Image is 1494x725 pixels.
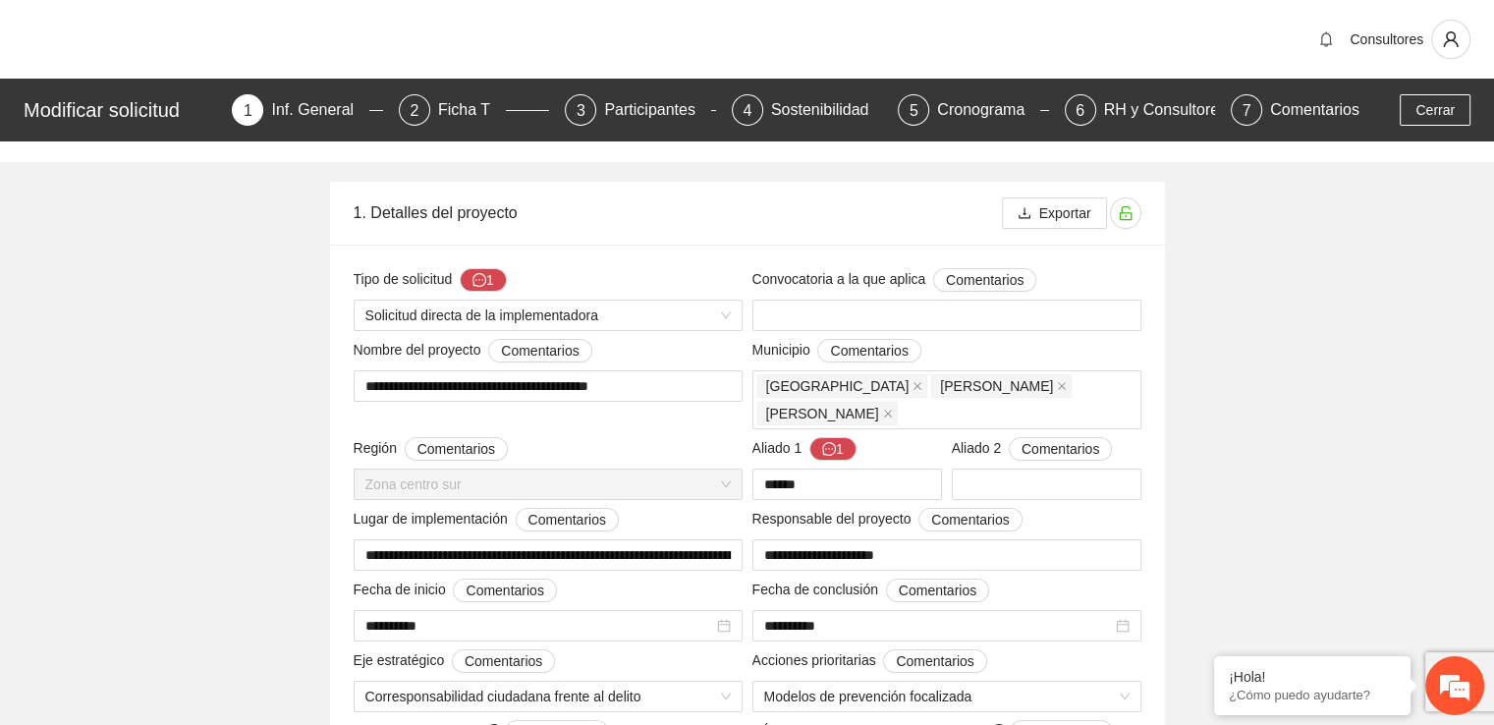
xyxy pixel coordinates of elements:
[516,508,619,531] button: Lugar de implementación
[1110,197,1141,229] button: unlock
[1002,197,1107,229] button: downloadExportar
[472,273,486,289] span: message
[933,268,1036,292] button: Convocatoria a la que aplica
[940,375,1053,397] span: [PERSON_NAME]
[931,509,1009,530] span: Comentarios
[752,339,921,362] span: Municipio
[1076,102,1084,119] span: 6
[931,374,1072,398] span: Cuauhtémoc
[354,339,592,362] span: Nombre del proyecto
[1229,688,1396,702] p: ¿Cómo puedo ayudarte?
[501,340,579,362] span: Comentarios
[232,94,382,126] div: 1Inf. General
[752,437,857,461] span: Aliado 1
[354,579,557,602] span: Fecha de inicio
[764,682,1130,711] span: Modelos de prevención focalizada
[438,94,506,126] div: Ficha T
[752,268,1037,292] span: Convocatoria a la que aplica
[1243,102,1251,119] span: 7
[365,470,731,499] span: Zona centro sur
[809,437,857,461] button: Aliado 1
[417,438,495,460] span: Comentarios
[354,649,556,673] span: Eje estratégico
[354,185,1002,241] div: 1. Detalles del proyecto
[883,409,893,418] span: close
[354,508,619,531] span: Lugar de implementación
[898,94,1048,126] div: 5Cronograma
[1311,31,1341,47] span: bell
[465,650,542,672] span: Comentarios
[830,340,908,362] span: Comentarios
[1310,24,1342,55] button: bell
[937,94,1040,126] div: Cronograma
[410,102,418,119] span: 2
[405,437,508,461] button: Región
[883,649,986,673] button: Acciones prioritarias
[1350,31,1423,47] span: Consultores
[732,94,882,126] div: 4Sostenibilidad
[766,375,910,397] span: [GEOGRAPHIC_DATA]
[24,94,220,126] div: Modificar solicitud
[488,339,591,362] button: Nombre del proyecto
[918,508,1022,531] button: Responsable del proyecto
[1039,202,1091,224] span: Exportar
[771,94,885,126] div: Sostenibilidad
[952,437,1113,461] span: Aliado 2
[10,501,374,570] textarea: Escriba su mensaje y pulse “Intro”
[460,268,507,292] button: Tipo de solicitud
[604,94,711,126] div: Participantes
[114,245,271,443] span: Estamos en línea.
[1057,381,1067,391] span: close
[1229,669,1396,685] div: ¡Hola!
[1018,206,1031,222] span: download
[752,579,990,602] span: Fecha de conclusión
[766,403,879,424] span: [PERSON_NAME]
[1400,94,1470,126] button: Cerrar
[1431,20,1470,59] button: user
[354,268,507,292] span: Tipo de solicitud
[1270,94,1359,126] div: Comentarios
[399,94,549,126] div: 2Ficha T
[896,650,973,672] span: Comentarios
[757,374,928,398] span: Chihuahua
[757,402,898,425] span: Aquiles Serdán
[565,94,715,126] div: 3Participantes
[1104,94,1243,126] div: RH y Consultores
[354,437,509,461] span: Región
[1231,94,1359,126] div: 7Comentarios
[365,682,731,711] span: Corresponsabilidad ciudadana frente al delito
[752,508,1023,531] span: Responsable del proyecto
[1432,30,1469,48] span: user
[1022,438,1099,460] span: Comentarios
[899,580,976,601] span: Comentarios
[1111,205,1140,221] span: unlock
[743,102,751,119] span: 4
[913,381,922,391] span: close
[886,579,989,602] button: Fecha de conclusión
[453,579,556,602] button: Fecha de inicio
[271,94,369,126] div: Inf. General
[1009,437,1112,461] button: Aliado 2
[946,269,1024,291] span: Comentarios
[910,102,918,119] span: 5
[528,509,606,530] span: Comentarios
[752,649,987,673] span: Acciones prioritarias
[452,649,555,673] button: Eje estratégico
[102,100,330,126] div: Chatee con nosotros ahora
[822,442,836,458] span: message
[577,102,585,119] span: 3
[817,339,920,362] button: Municipio
[244,102,252,119] span: 1
[365,301,731,330] span: Solicitud directa de la implementadora
[1415,99,1455,121] span: Cerrar
[322,10,369,57] div: Minimizar ventana de chat en vivo
[1065,94,1215,126] div: 6RH y Consultores
[466,580,543,601] span: Comentarios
